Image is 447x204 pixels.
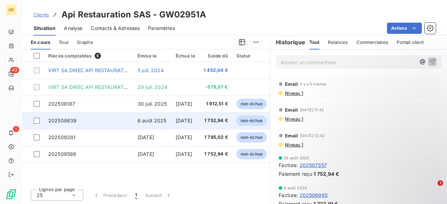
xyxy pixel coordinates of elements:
span: -579,07 € [204,84,228,91]
span: 4 août 2025 [284,186,307,190]
span: VIRT SA DIREC API RESTAURATION DEJA AVOIRISE [48,84,171,90]
span: 28 août 2025 [284,156,309,160]
span: Situation [34,25,56,32]
span: Tout [59,39,68,45]
span: 25 [37,192,43,199]
span: non-échue [236,149,267,159]
span: Portail client [397,39,424,45]
span: 30 juil. 2025 [138,101,167,107]
div: Échue le [176,53,195,59]
span: [DATE] [176,151,192,157]
h6: Historique [270,38,305,46]
span: 1 785,02 € [204,134,228,141]
span: 1 752,94 € [204,151,228,158]
span: 202508639 [48,118,76,123]
span: [DATE] 12:42 [300,134,325,138]
span: Graphe [77,39,93,45]
span: Contacts & Adresses [91,25,140,32]
span: Relances [328,39,348,45]
span: Niveau 1 [284,142,303,148]
span: [DATE] [176,101,192,107]
div: Émise le [138,53,167,59]
button: Actions [387,23,422,34]
div: Pièces comptables [48,53,129,59]
span: non-échue [236,115,267,126]
span: 6 août 2025 [138,118,167,123]
span: [DATE] [176,134,192,140]
span: Analyse [64,25,82,32]
span: Tout [309,39,320,45]
span: [DATE] [138,151,154,157]
span: Email [285,133,298,138]
span: 29 juil. 2024 [138,84,167,90]
span: Email [285,107,298,113]
button: Suivant [141,188,176,203]
div: GR [6,4,17,15]
span: Niveau 1 [284,90,303,96]
span: il y a 6 heures [300,82,326,86]
iframe: Intercom live chat [423,180,440,197]
span: 202509598 [48,151,76,157]
span: 5 juil. 2024 [138,67,164,73]
button: Précédent [89,188,131,203]
a: Clients [34,11,49,18]
span: Clients [34,12,49,17]
img: Logo LeanPay [6,189,17,200]
span: Facture : [279,191,298,199]
span: [DATE] [138,134,154,140]
span: 1 [135,192,137,199]
div: Solde dû [204,53,228,59]
span: Paramètres [148,25,175,32]
span: 202507357 [300,161,327,169]
span: 1 [13,126,19,132]
span: 202508187 [48,101,75,107]
span: VIRT SA DIREC API RESTAURATION AVOIR A20240243 [48,67,180,73]
span: [DATE] [176,118,192,123]
span: 202506965 [300,191,328,199]
span: non-échue [236,99,267,109]
span: Commentaires [357,39,389,45]
span: 1 452,04 € [204,67,228,74]
button: 1 [131,188,141,203]
span: Niveau 1 [284,116,303,122]
span: 1 [438,180,443,186]
span: 1 912,51 € [204,100,228,107]
div: Statut [236,53,267,59]
iframe: Intercom notifications message [307,136,447,185]
h3: Api Restauration SAS - GW02951A [61,8,206,21]
span: non-échue [236,132,267,143]
span: 43 [10,67,19,73]
span: 1 752,94 € [204,117,228,124]
span: Email [285,81,298,87]
span: [DATE] 11:42 [300,108,324,112]
span: Paiement reçu [279,170,312,177]
span: 6 [95,53,101,59]
span: Facture : [279,161,298,169]
span: 202509281 [48,134,75,140]
span: En cours [31,39,50,45]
